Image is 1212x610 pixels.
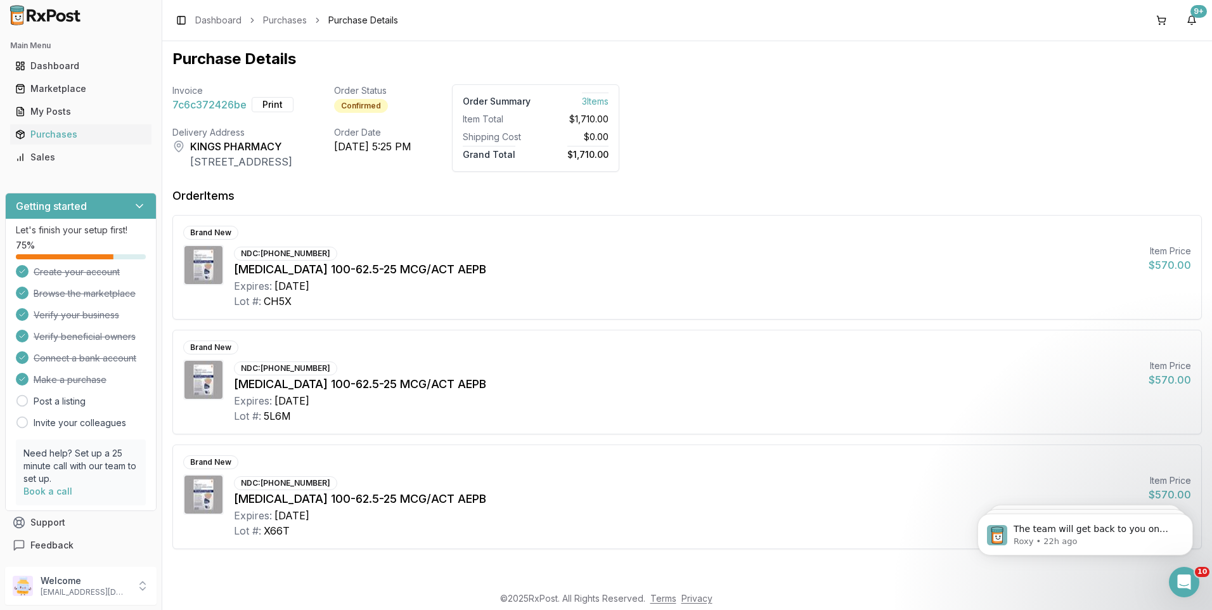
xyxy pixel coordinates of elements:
[569,113,609,126] span: $1,710.00
[274,278,309,294] div: [DATE]
[567,146,609,160] span: $1,710.00
[190,139,292,154] div: KINGS PHARMACY
[10,146,151,169] a: Sales
[5,534,157,557] button: Feedback
[184,361,222,399] img: Trelegy Ellipta 100-62.5-25 MCG/ACT AEPB
[252,97,293,112] button: Print
[334,139,411,154] div: [DATE] 5:25 PM
[234,476,337,490] div: NDC: [PHONE_NUMBER]
[1149,257,1191,273] div: $570.00
[190,154,292,169] div: [STREET_ADDRESS]
[15,105,146,118] div: My Posts
[1169,567,1199,597] iframe: Intercom live chat
[328,14,398,27] span: Purchase Details
[263,14,307,27] a: Purchases
[41,574,129,587] p: Welcome
[234,523,261,538] div: Lot #:
[195,14,398,27] nav: breadcrumb
[5,56,157,76] button: Dashboard
[234,278,272,294] div: Expires:
[172,49,296,69] h1: Purchase Details
[34,395,86,408] a: Post a listing
[234,508,272,523] div: Expires:
[958,487,1212,576] iframe: Intercom notifications message
[264,294,292,309] div: CH5X
[172,126,293,139] div: Delivery Address
[34,417,126,429] a: Invite your colleagues
[23,486,72,496] a: Book a call
[30,539,74,552] span: Feedback
[463,131,531,143] div: Shipping Cost
[582,93,609,107] span: 3 Item s
[5,5,86,25] img: RxPost Logo
[34,266,120,278] span: Create your account
[5,101,157,122] button: My Posts
[10,77,151,100] a: Marketplace
[41,587,129,597] p: [EMAIL_ADDRESS][DOMAIN_NAME]
[650,593,676,604] a: Terms
[5,79,157,99] button: Marketplace
[1149,360,1191,372] div: Item Price
[184,246,222,284] img: Trelegy Ellipta 100-62.5-25 MCG/ACT AEPB
[234,361,337,375] div: NDC: [PHONE_NUMBER]
[234,261,1138,278] div: [MEDICAL_DATA] 100-62.5-25 MCG/ACT AEPB
[334,99,388,113] div: Confirmed
[10,123,151,146] a: Purchases
[183,455,238,469] div: Brand New
[334,126,411,139] div: Order Date
[34,309,119,321] span: Verify your business
[463,95,531,108] div: Order Summary
[10,41,151,51] h2: Main Menu
[274,508,309,523] div: [DATE]
[334,84,411,97] div: Order Status
[10,100,151,123] a: My Posts
[463,146,515,160] span: Grand Total
[34,330,136,343] span: Verify beneficial owners
[172,84,293,97] div: Invoice
[463,113,531,126] div: Item Total
[34,373,106,386] span: Make a purchase
[234,393,272,408] div: Expires:
[1182,10,1202,30] button: 9+
[1149,474,1191,487] div: Item Price
[15,128,146,141] div: Purchases
[34,352,136,365] span: Connect a bank account
[541,131,609,143] div: $0.00
[172,97,247,112] span: 7c6c372426be
[15,151,146,164] div: Sales
[16,198,87,214] h3: Getting started
[1149,245,1191,257] div: Item Price
[1195,567,1209,577] span: 10
[15,82,146,95] div: Marketplace
[23,447,138,485] p: Need help? Set up a 25 minute call with our team to set up.
[681,593,712,604] a: Privacy
[5,511,157,534] button: Support
[183,341,238,354] div: Brand New
[1190,5,1207,18] div: 9+
[234,294,261,309] div: Lot #:
[234,490,1138,508] div: [MEDICAL_DATA] 100-62.5-25 MCG/ACT AEPB
[13,576,33,596] img: User avatar
[172,187,235,205] div: Order Items
[264,408,291,424] div: 5L6M
[1149,372,1191,387] div: $570.00
[234,375,1138,393] div: [MEDICAL_DATA] 100-62.5-25 MCG/ACT AEPB
[274,393,309,408] div: [DATE]
[5,124,157,145] button: Purchases
[234,408,261,424] div: Lot #:
[234,247,337,261] div: NDC: [PHONE_NUMBER]
[34,287,136,300] span: Browse the marketplace
[5,147,157,167] button: Sales
[195,14,242,27] a: Dashboard
[183,226,238,240] div: Brand New
[16,239,35,252] span: 75 %
[184,476,222,514] img: Trelegy Ellipta 100-62.5-25 MCG/ACT AEPB
[264,523,290,538] div: X66T
[16,224,146,237] p: Let's finish your setup first!
[10,55,151,77] a: Dashboard
[15,60,146,72] div: Dashboard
